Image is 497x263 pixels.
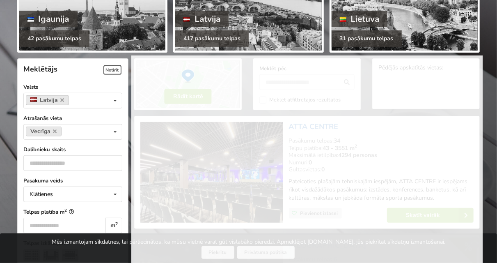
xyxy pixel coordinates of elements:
[23,145,122,154] label: Dalībnieku skaits
[23,114,122,122] label: Atrašanās vieta
[332,30,402,47] div: 31 pasākumu telpas
[26,127,62,136] a: Vecrīga
[30,191,53,197] div: Klātienes
[103,65,121,75] span: Notīrīt
[23,83,122,91] label: Valsts
[175,30,249,47] div: 417 pasākumu telpas
[19,11,78,27] div: Igaunija
[23,177,122,185] label: Pasākuma veids
[23,64,57,74] span: Meklētājs
[64,208,67,213] sup: 2
[19,30,89,47] div: 42 pasākumu telpas
[332,11,388,27] div: Lietuva
[105,218,122,233] div: m
[26,95,69,105] a: Latvija
[23,208,122,216] label: Telpas platība m
[115,221,118,227] sup: 2
[175,11,229,27] div: Latvija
